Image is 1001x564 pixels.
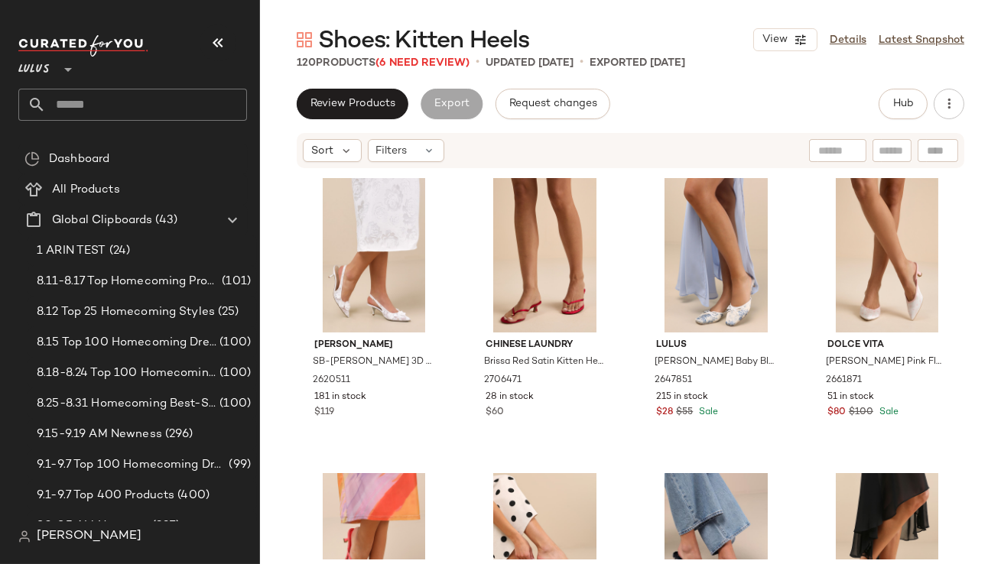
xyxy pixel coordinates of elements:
[18,530,31,543] img: svg%3e
[676,406,693,420] span: $55
[849,406,873,420] span: $100
[174,487,210,504] span: (400)
[827,406,846,420] span: $80
[314,339,434,352] span: [PERSON_NAME]
[484,374,522,387] span: 2706471
[580,53,583,72] span: •
[152,212,177,229] span: (43)
[18,35,148,57] img: cfy_white_logo.C9jOOHJF.svg
[826,355,945,369] span: [PERSON_NAME] Pink Floral Satin Pointed-Toe Kitten Heel Pumps
[486,55,574,71] p: updated [DATE]
[37,242,106,260] span: 1 ARIN TEST
[655,355,774,369] span: [PERSON_NAME] Baby Blue Floral Kitten Heel Mule Pumps
[216,395,251,413] span: (100)
[815,178,959,332] img: 2661871_01_OM_2025-07-29.jpg
[376,143,408,159] span: Filters
[486,406,504,420] span: $60
[473,178,617,332] img: 2706471_01_OM_2025-08-08.jpg
[302,178,446,332] img: 12595061_2620511.jpg
[49,151,109,168] span: Dashboard
[52,181,120,199] span: All Products
[753,28,817,51] button: View
[314,391,366,404] span: 181 in stock
[37,456,226,474] span: 9.1-9.7 Top 100 Homecoming Dresses
[216,334,251,352] span: (100)
[318,26,529,57] span: Shoes: Kitten Heels
[655,374,692,387] span: 2647851
[375,57,470,69] span: (6 Need Review)
[37,365,216,382] span: 8.18-8.24 Top 100 Homecoming Dresses
[37,273,219,290] span: 8.11-8.17 Top Homecoming Product
[297,32,312,47] img: svg%3e
[876,407,899,417] span: Sale
[149,517,180,535] span: (337)
[215,303,239,321] span: (25)
[216,365,251,382] span: (100)
[762,34,788,46] span: View
[106,242,131,260] span: (24)
[496,89,610,119] button: Request changes
[484,355,603,369] span: Brissa Red Satin Kitten Heel Thong Sandals
[37,527,141,546] span: [PERSON_NAME]
[314,406,334,420] span: $119
[311,143,333,159] span: Sort
[37,395,216,413] span: 8.25-8.31 Homecoming Best-Sellers
[297,89,408,119] button: Review Products
[219,273,251,290] span: (101)
[37,517,149,535] span: 9.2-9.5 AM Newness
[37,487,174,504] span: 9.1-9.7 Top 400 Products
[297,57,316,69] span: 120
[297,55,470,71] div: Products
[696,407,718,417] span: Sale
[24,151,40,167] img: svg%3e
[37,426,162,443] span: 9.15-9.19 AM Newness
[486,391,534,404] span: 28 in stock
[827,339,947,352] span: Dolce Vita
[879,32,964,48] a: Latest Snapshot
[827,391,874,404] span: 51 in stock
[18,52,50,79] span: Lulus
[879,89,928,119] button: Hub
[486,339,605,352] span: Chinese Laundry
[892,98,914,110] span: Hub
[37,303,215,321] span: 8.12 Top 25 Homecoming Styles
[644,178,788,332] img: 2647851_01_OM.jpg
[656,339,775,352] span: Lulus
[656,391,708,404] span: 215 in stock
[310,98,395,110] span: Review Products
[313,374,350,387] span: 2620511
[656,406,673,420] span: $28
[37,334,216,352] span: 8.15 Top 100 Homecoming Dresses
[313,355,432,369] span: SB-[PERSON_NAME] 3D Floral Pointed-Toe Slingback Pumps
[476,53,479,72] span: •
[52,212,152,229] span: Global Clipboards
[826,374,862,387] span: 2661871
[162,426,193,443] span: (296)
[830,32,866,48] a: Details
[226,456,251,474] span: (99)
[509,98,597,110] span: Request changes
[590,55,685,71] p: Exported [DATE]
